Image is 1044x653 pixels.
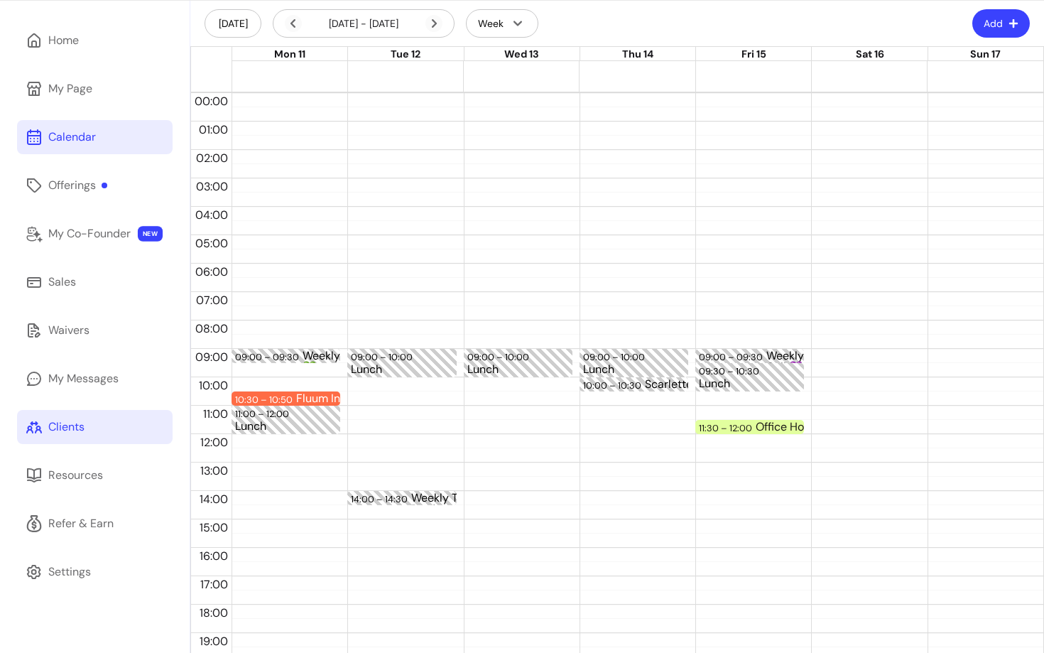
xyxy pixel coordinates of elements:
div: Lunch [467,364,569,376]
div: Scarlette/Giorgia [645,379,746,390]
div: 09:30 – 10:30Lunch [695,363,804,392]
span: Sat 16 [856,48,884,60]
div: 09:00 – 10:00Lunch [580,349,688,377]
div: 09:00 – 10:00 [467,350,533,364]
div: Refer & Earn [48,515,114,532]
span: 17:00 [197,577,232,592]
a: My Co-Founder NEW [17,217,173,251]
span: Fri 15 [741,48,766,60]
div: 09:00 – 09:30Weekly GTM Call 💚 [232,349,340,363]
a: Resources [17,458,173,492]
div: 09:00 – 09:30Weekly Marketing Call 💜 [695,349,804,363]
a: Sales [17,265,173,299]
div: Settings [48,563,91,581]
span: 00:00 [191,94,232,109]
div: 11:30 – 12:00 [699,421,756,435]
span: Wed 13 [504,48,539,60]
span: Sun 17 [970,48,1001,60]
button: Week [466,9,538,38]
button: Add [972,9,1030,38]
div: 11:00 – 12:00Lunch [232,406,340,434]
div: Lunch [699,378,800,390]
button: Mon 11 [274,47,305,63]
div: 11:00 – 12:00 [235,407,293,421]
span: 13:00 [197,463,232,478]
div: [DATE] - [DATE] [285,15,442,32]
div: My Messages [48,370,119,387]
div: 14:00 – 14:30Weekly Team + Product/Tech Call 🎧 [347,491,456,505]
button: Tue 12 [391,47,420,63]
span: 12:00 [197,435,232,450]
button: Sat 16 [856,47,884,63]
a: Offerings [17,168,173,203]
span: 18:00 [196,605,232,620]
div: 09:00 – 10:00 [351,350,416,364]
div: Office Hours [756,421,857,433]
span: 16:00 [196,549,232,563]
div: 10:30 – 10:50Fluum Intro Call [232,392,340,406]
div: Home [48,32,79,49]
span: 01:00 [195,122,232,137]
span: 08:00 [192,321,232,336]
div: My Page [48,80,92,97]
div: Sales [48,274,76,291]
div: Fluum Intro Call [296,393,398,404]
button: Wed 13 [504,47,539,63]
div: 09:30 – 10:30 [699,365,763,378]
div: 09:00 – 10:00Lunch [347,349,456,377]
a: Calendar [17,120,173,154]
div: 10:00 – 10:30 [583,379,645,392]
div: Lunch [351,364,452,376]
div: Weekly Marketing Call 💜 [766,350,868,362]
div: 09:00 – 10:00Lunch [464,349,572,377]
div: Offerings [48,177,107,194]
div: Weekly GTM Call 💚 [303,350,404,362]
div: 14:00 – 14:30 [351,492,411,506]
div: 09:00 – 09:30 [235,350,303,364]
button: Fri 15 [741,47,766,63]
div: 09:00 – 09:30 [699,350,766,364]
span: NEW [138,226,163,242]
span: 11:00 [200,406,232,421]
div: 09:00 – 10:00 [583,350,648,364]
div: 11:30 – 12:00Office Hours [695,420,804,434]
a: Refer & Earn [17,507,173,541]
a: My Page [17,72,173,106]
span: 15:00 [196,520,232,535]
button: [DATE] [205,9,261,38]
span: 05:00 [192,236,232,251]
span: Thu 14 [622,48,653,60]
span: 07:00 [192,293,232,308]
div: Lunch [235,421,337,433]
div: Lunch [583,364,685,376]
span: 06:00 [192,264,232,279]
span: 09:00 [192,350,232,365]
a: Settings [17,555,173,589]
button: Thu 14 [622,47,653,63]
div: Clients [48,419,85,436]
span: 02:00 [192,151,232,166]
a: Home [17,23,173,58]
div: Calendar [48,129,96,146]
div: Waivers [48,322,89,339]
span: 03:00 [192,179,232,194]
a: My Messages [17,362,173,396]
span: 14:00 [196,492,232,507]
div: 10:00 – 10:30Scarlette/Giorgia [580,377,688,392]
a: Waivers [17,313,173,347]
div: Resources [48,467,103,484]
span: Mon 11 [274,48,305,60]
a: Clients [17,410,173,444]
button: Sun 17 [970,47,1001,63]
span: 19:00 [196,634,232,649]
div: Weekly Team + Product/Tech Call 🎧 [411,492,513,504]
div: 10:30 – 10:50 [235,393,296,406]
span: Tue 12 [391,48,420,60]
span: 04:00 [192,207,232,222]
div: My Co-Founder [48,225,131,242]
span: 10:00 [195,378,232,393]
